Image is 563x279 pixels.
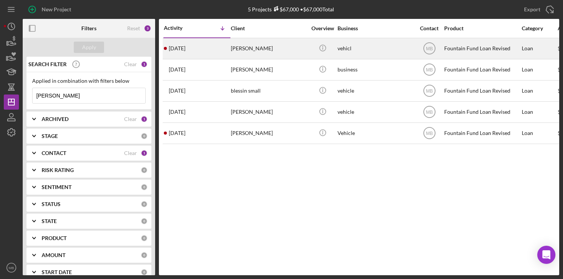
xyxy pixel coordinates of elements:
time: 2024-12-10 21:43 [169,130,185,136]
div: Category [522,25,557,31]
b: PRODUCT [42,235,67,241]
div: vehicl [337,39,413,59]
div: 3 [144,25,151,32]
div: 0 [141,133,148,139]
div: 1 [141,150,148,157]
div: Clear [124,61,137,67]
button: Export [516,2,559,17]
time: 2025-01-06 16:12 [169,88,185,94]
div: Vehicle [337,123,413,143]
div: [PERSON_NAME] [231,39,306,59]
div: 0 [141,269,148,276]
div: Contact [415,25,443,31]
div: Loan [522,123,557,143]
time: 2025-09-03 15:55 [169,45,185,51]
div: [PERSON_NAME] [231,123,306,143]
div: Loan [522,81,557,101]
div: Fountain Fund Loan Revised [444,60,520,80]
text: MB [426,110,433,115]
div: 0 [141,235,148,242]
div: Open Intercom Messenger [537,246,555,264]
button: New Project [23,2,79,17]
div: Client [231,25,306,31]
b: CONTACT [42,150,66,156]
div: 0 [141,252,148,259]
text: MB [426,67,433,73]
div: Activity [164,25,197,31]
div: Fountain Fund Loan Revised [444,123,520,143]
b: STATE [42,218,57,224]
b: STAGE [42,133,58,139]
text: MB [426,131,433,136]
div: blessin small [231,81,306,101]
div: 0 [141,201,148,208]
b: RISK RATING [42,167,74,173]
div: New Project [42,2,71,17]
text: MB [426,46,433,51]
div: Reset [127,25,140,31]
b: SEARCH FILTER [28,61,67,67]
b: STATUS [42,201,61,207]
time: 2025-01-06 18:49 [169,67,185,73]
div: $67,000 [272,6,299,12]
div: 0 [141,184,148,191]
div: Loan [522,102,557,122]
div: [PERSON_NAME] [231,102,306,122]
div: vehicle [337,81,413,101]
b: Filters [81,25,96,31]
div: 1 [141,116,148,122]
div: Loan [522,60,557,80]
div: Business [337,25,413,31]
text: MB [426,88,433,94]
button: Apply [74,42,104,53]
div: Fountain Fund Loan Revised [444,81,520,101]
div: Export [524,2,540,17]
div: business [337,60,413,80]
div: Apply [82,42,96,53]
div: 0 [141,167,148,174]
div: [PERSON_NAME] [231,60,306,80]
b: AMOUNT [42,252,65,258]
time: 2024-12-17 14:19 [169,109,185,115]
div: Loan [522,39,557,59]
text: MB [9,266,14,270]
div: Clear [124,116,137,122]
div: Clear [124,150,137,156]
div: 5 Projects • $67,000 Total [248,6,334,12]
b: START DATE [42,269,72,275]
div: 0 [141,218,148,225]
div: Fountain Fund Loan Revised [444,102,520,122]
div: 1 [141,61,148,68]
b: ARCHIVED [42,116,68,122]
button: MB [4,260,19,275]
div: Applied in combination with filters below [32,78,146,84]
div: Overview [308,25,337,31]
div: vehicle [337,102,413,122]
div: Product [444,25,520,31]
div: Fountain Fund Loan Revised [444,39,520,59]
b: SENTIMENT [42,184,72,190]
